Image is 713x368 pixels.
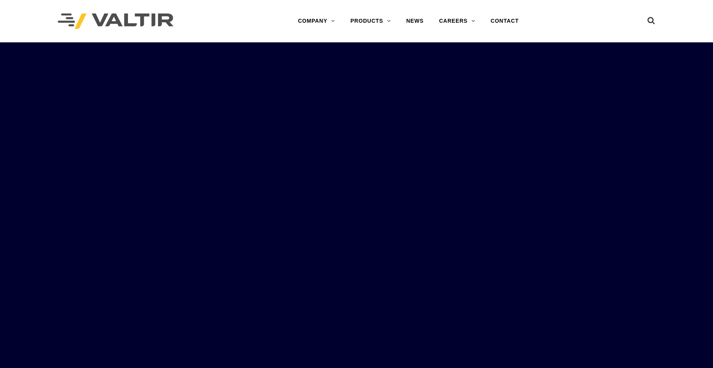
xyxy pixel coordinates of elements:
a: NEWS [399,13,431,29]
a: CAREERS [431,13,483,29]
a: PRODUCTS [343,13,399,29]
a: COMPANY [290,13,343,29]
a: CONTACT [483,13,526,29]
img: Valtir [58,13,173,29]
